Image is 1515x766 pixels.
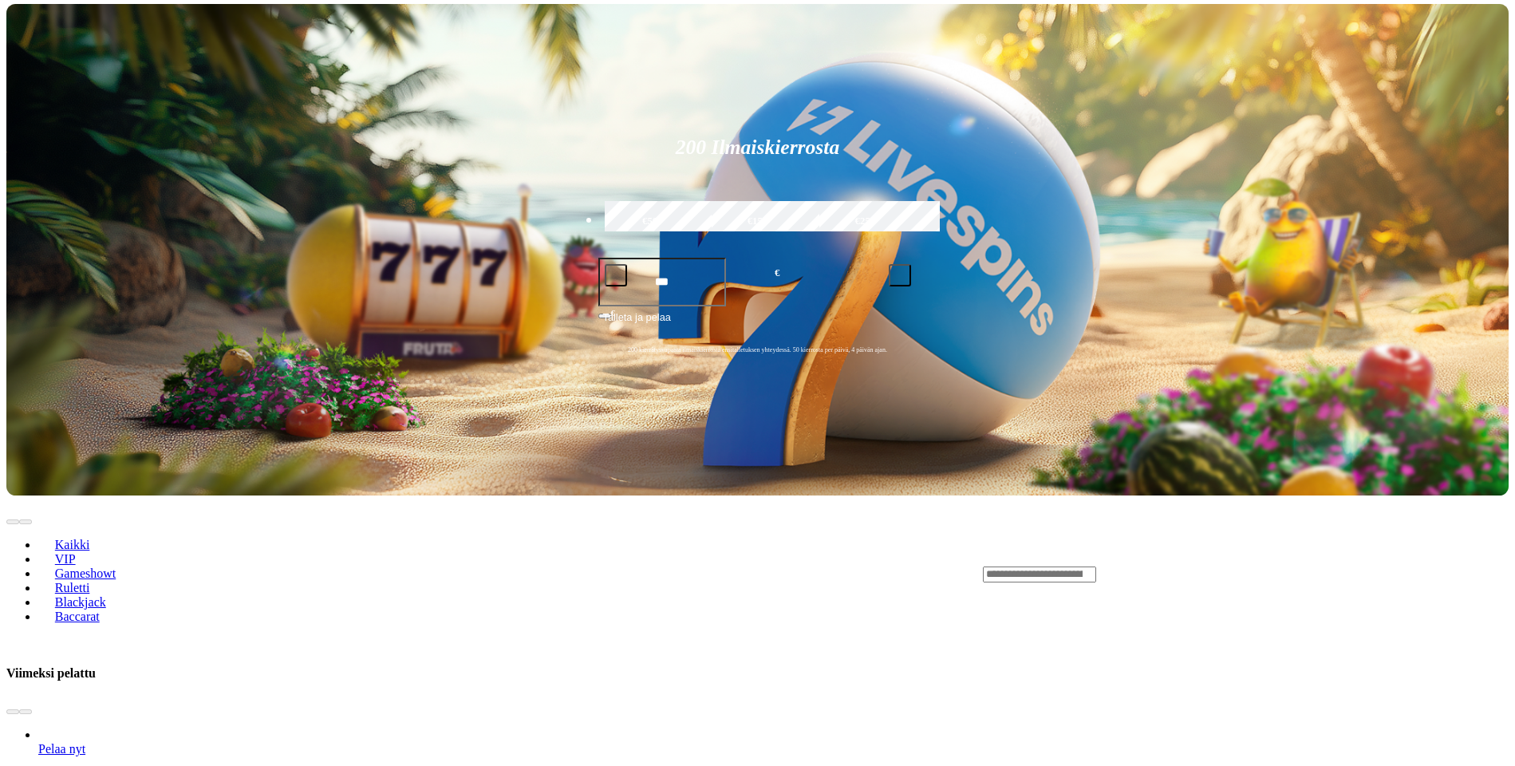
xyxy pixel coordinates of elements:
[983,567,1096,582] input: Search
[605,264,627,286] button: minus icon
[38,742,85,756] a: Crazy Time
[19,519,32,524] button: next slide
[6,496,1509,652] header: Lobby
[598,309,917,339] button: Talleta ja pelaa
[38,533,106,557] a: Kaikki
[6,519,19,524] button: prev slide
[6,709,19,714] button: prev slide
[6,665,96,681] h3: Viimeksi pelattu
[38,562,132,586] a: Gameshowt
[38,576,106,600] a: Ruletti
[6,511,951,637] nav: Lobby
[38,742,85,756] span: Pelaa nyt
[708,199,807,245] label: €150
[49,581,97,594] span: Ruletti
[601,199,700,245] label: €50
[49,610,106,623] span: Baccarat
[49,552,82,566] span: VIP
[19,709,32,714] button: next slide
[611,308,616,318] span: €
[49,595,112,609] span: Blackjack
[38,590,123,614] a: Blackjack
[889,264,911,286] button: plus icon
[49,567,122,580] span: Gameshowt
[603,310,671,338] span: Talleta ja pelaa
[38,547,92,571] a: VIP
[815,199,914,245] label: €250
[49,538,97,551] span: Kaikki
[775,266,779,281] span: €
[38,605,116,629] a: Baccarat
